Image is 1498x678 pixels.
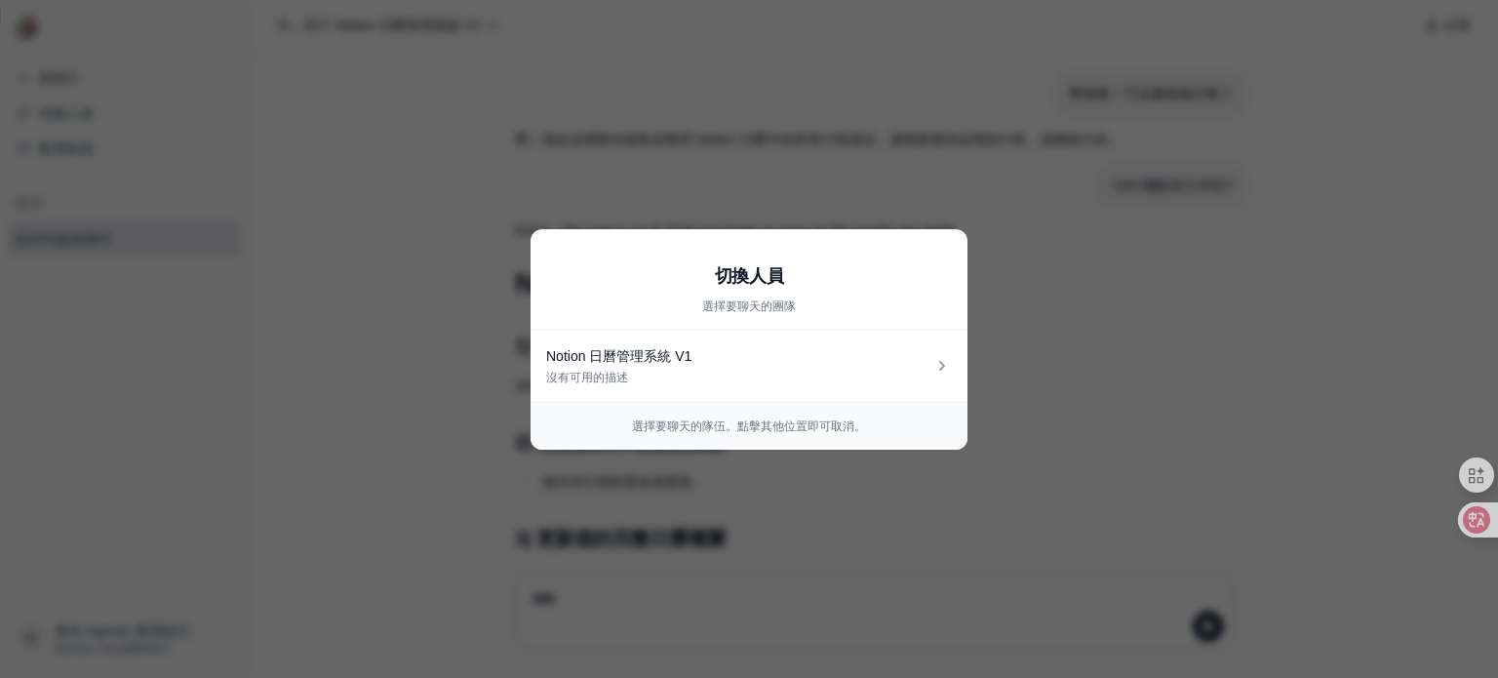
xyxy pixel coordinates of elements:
font: 選擇要聊天的隊伍。點擊其他位置即可取消。 [632,419,866,433]
font: 沒有可用的描述 [546,371,628,384]
font: 選擇要聊天的團隊 [702,299,796,313]
a: Notion 日曆管理系統 V1 沒有可用的描述 [531,331,967,402]
font: Notion 日曆管理系統 V1 [546,348,691,364]
font: 切換人員 [715,266,783,286]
